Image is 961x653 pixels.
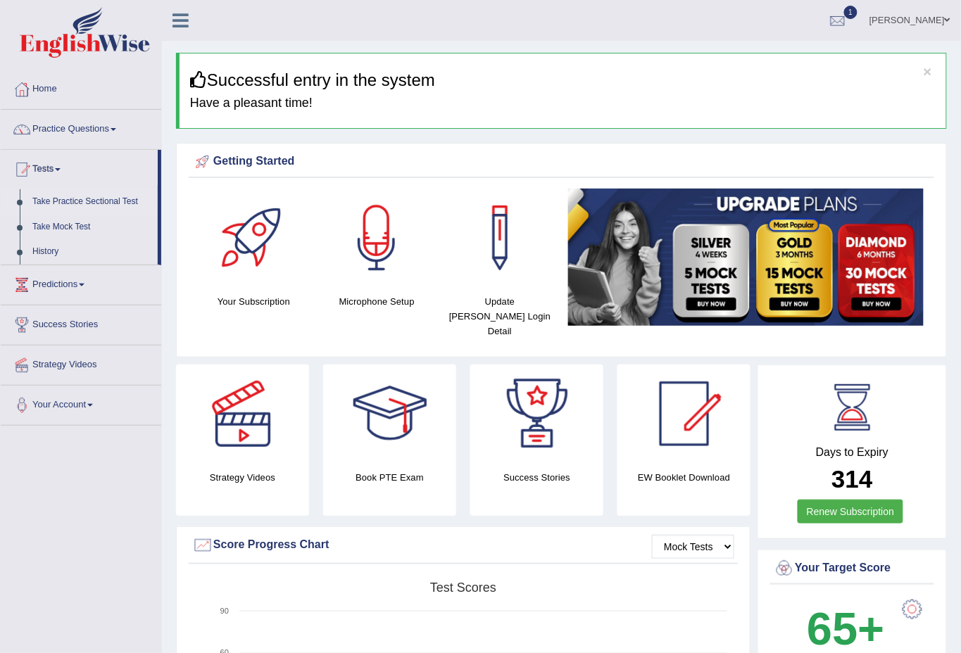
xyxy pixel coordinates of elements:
[430,581,496,595] tspan: Test scores
[1,386,161,421] a: Your Account
[323,470,456,485] h4: Book PTE Exam
[798,500,904,524] a: Renew Subscription
[1,150,158,185] a: Tests
[26,189,158,215] a: Take Practice Sectional Test
[774,446,931,459] h4: Days to Expiry
[617,470,750,485] h4: EW Booklet Download
[831,465,872,493] b: 314
[844,6,858,19] span: 1
[199,294,308,309] h4: Your Subscription
[26,215,158,240] a: Take Mock Test
[26,239,158,265] a: History
[176,470,309,485] h4: Strategy Videos
[192,151,931,172] div: Getting Started
[220,607,229,615] text: 90
[568,189,924,326] img: small5.jpg
[470,470,603,485] h4: Success Stories
[322,294,432,309] h4: Microphone Setup
[190,71,936,89] h3: Successful entry in the system
[1,345,161,381] a: Strategy Videos
[1,70,161,105] a: Home
[192,535,734,556] div: Score Progress Chart
[774,558,931,579] div: Your Target Score
[1,305,161,341] a: Success Stories
[1,265,161,300] a: Predictions
[446,294,555,338] h4: Update [PERSON_NAME] Login Detail
[1,110,161,145] a: Practice Questions
[190,96,936,110] h4: Have a pleasant time!
[924,64,932,79] button: ×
